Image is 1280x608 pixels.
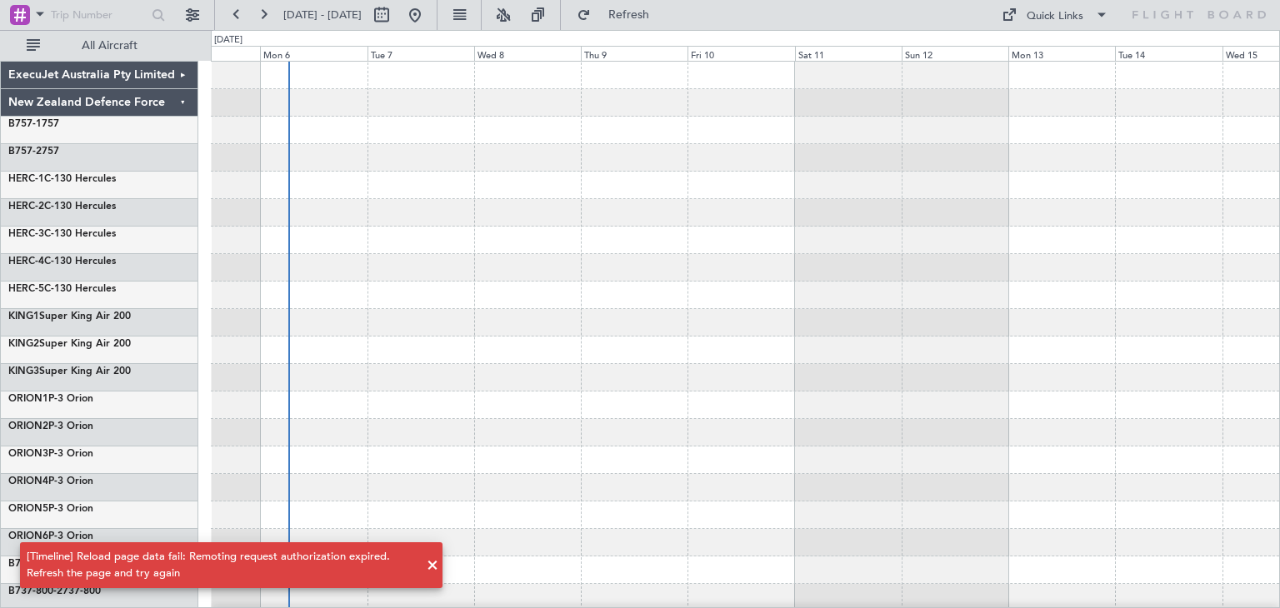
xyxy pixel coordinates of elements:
a: ORION3P-3 Orion [8,449,93,459]
span: ORION2 [8,421,48,431]
div: Fri 10 [687,46,794,61]
a: HERC-4C-130 Hercules [8,257,116,267]
button: Quick Links [993,2,1117,28]
span: HERC-4 [8,257,44,267]
a: ORION5P-3 Orion [8,504,93,514]
span: B757-2 [8,147,42,157]
div: [Timeline] Reload page data fail: Remoting request authorization expired. Refresh the page and tr... [27,549,417,581]
input: Trip Number [51,2,147,27]
div: Thu 9 [581,46,687,61]
div: Wed 8 [474,46,581,61]
div: [DATE] [214,33,242,47]
span: ORION3 [8,449,48,459]
div: Mon 6 [260,46,367,61]
span: KING1 [8,311,39,321]
div: Sun 12 [902,46,1008,61]
span: B757-1 [8,119,42,129]
span: [DATE] - [DATE] [283,7,362,22]
div: Quick Links [1027,8,1083,25]
button: Refresh [569,2,669,28]
span: ORION1 [8,394,48,404]
span: KING3 [8,366,39,376]
a: B757-1757 [8,119,59,129]
a: KING1Super King Air 200 [8,311,131,321]
a: HERC-5C-130 Hercules [8,284,116,294]
a: HERC-1C-130 Hercules [8,174,116,184]
a: ORION1P-3 Orion [8,394,93,404]
div: Mon 13 [1008,46,1115,61]
a: KING2Super King Air 200 [8,339,131,349]
a: HERC-2C-130 Hercules [8,202,116,212]
a: HERC-3C-130 Hercules [8,229,116,239]
span: ORION5 [8,504,48,514]
div: Tue 14 [1115,46,1222,61]
a: ORION4P-3 Orion [8,476,93,486]
div: Sat 11 [795,46,902,61]
span: HERC-5 [8,284,44,294]
div: Tue 7 [367,46,474,61]
span: HERC-1 [8,174,44,184]
span: All Aircraft [43,40,176,52]
span: HERC-2 [8,202,44,212]
a: ORION2P-3 Orion [8,421,93,431]
span: KING2 [8,339,39,349]
span: HERC-3 [8,229,44,239]
a: B757-2757 [8,147,59,157]
button: All Aircraft [18,32,181,59]
span: Refresh [594,9,664,21]
span: ORION4 [8,476,48,486]
a: KING3Super King Air 200 [8,366,131,376]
